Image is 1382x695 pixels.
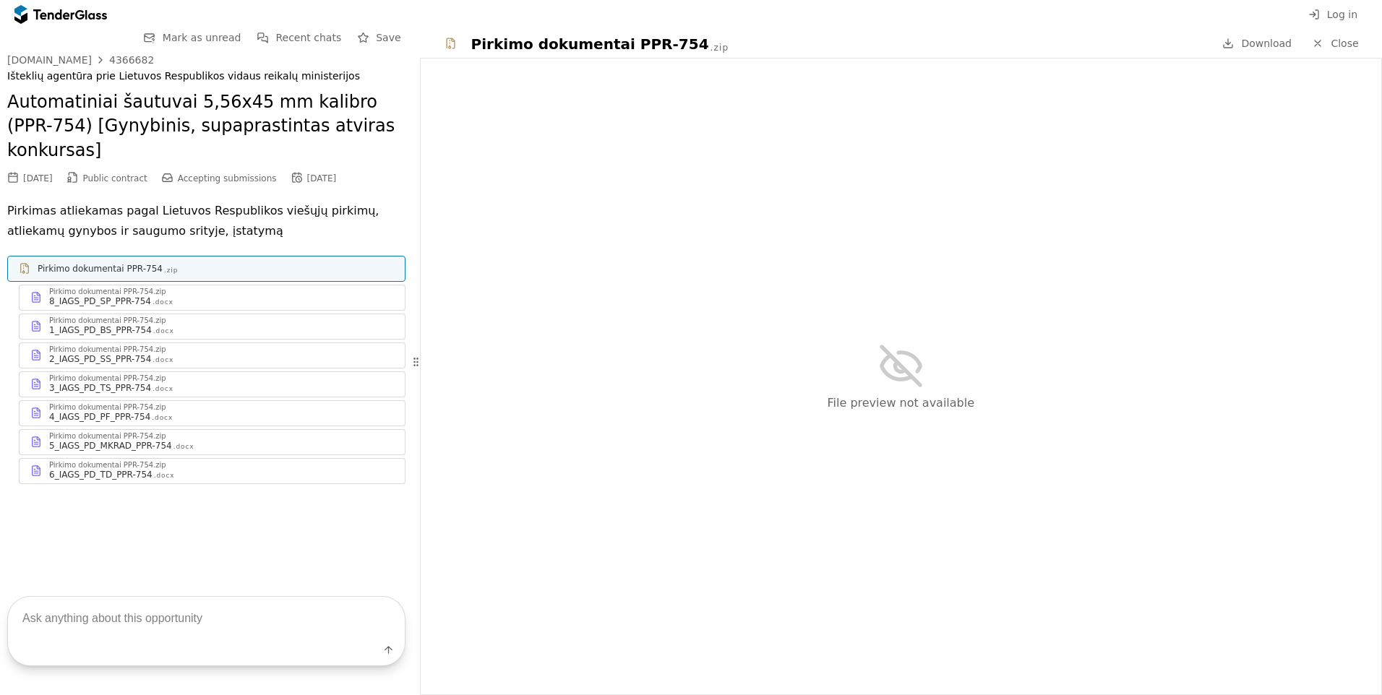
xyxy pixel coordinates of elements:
div: 2_IAGS_PD_SS_PPR-754 [49,353,151,365]
div: 1_IAGS_PD_BS_PPR-754 [49,324,152,336]
div: 4366682 [109,55,154,65]
div: .docx [173,442,194,452]
span: Public contract [83,173,147,184]
a: Pirkimo dokumentai PPR-754.zip8_IAGS_PD_SP_PPR-754.docx [19,285,405,311]
button: Mark as unread [140,29,246,47]
div: .docx [154,471,175,480]
h2: Automatiniai šautuvai 5,56x45 mm kalibro (PPR-754) [Gynybinis, supaprastintas atviras konkursas] [7,90,405,163]
a: Pirkimo dokumentai PPR-754.zip5_IAGS_PD_MKRAD_PPR-754.docx [19,429,405,455]
div: .zip [711,42,729,54]
span: Recent chats [275,32,341,43]
div: .docx [152,413,173,423]
div: 8_IAGS_PD_SP_PPR-754 [49,295,151,307]
a: Pirkimo dokumentai PPR-754.zip [7,256,405,282]
a: Close [1303,35,1368,53]
div: .zip [164,266,178,275]
div: 3_IAGS_PD_TS_PPR-754 [49,382,151,394]
div: Pirkimo dokumentai PPR-754.zip [49,404,166,411]
div: .docx [153,384,173,394]
button: Save [353,29,405,47]
div: .docx [153,327,174,336]
div: Pirkimo dokumentai PPR-754 [38,263,163,275]
button: Recent chats [252,29,345,47]
span: Download [1241,38,1292,49]
div: Pirkimo dokumentai PPR-754.zip [49,433,166,440]
div: Pirkimo dokumentai PPR-754.zip [49,288,166,295]
div: 4_IAGS_PD_PF_PPR-754 [49,411,150,423]
span: Accepting submissions [178,173,277,184]
div: Pirkimo dokumentai PPR-754.zip [49,346,166,353]
div: [DATE] [23,173,53,184]
a: Download [1218,35,1296,53]
a: Pirkimo dokumentai PPR-754.zip2_IAGS_PD_SS_PPR-754.docx [19,342,405,368]
span: Log in [1327,9,1357,20]
a: Pirkimo dokumentai PPR-754.zip6_IAGS_PD_TD_PPR-754.docx [19,458,405,484]
div: 5_IAGS_PD_MKRAD_PPR-754 [49,440,172,452]
div: [DOMAIN_NAME] [7,55,92,65]
a: [DOMAIN_NAME]4366682 [7,54,154,66]
div: 6_IAGS_PD_TD_PPR-754 [49,469,153,480]
div: .docx [153,355,173,365]
a: Pirkimo dokumentai PPR-754.zip4_IAGS_PD_PF_PPR-754.docx [19,400,405,426]
a: Pirkimo dokumentai PPR-754.zip3_IAGS_PD_TS_PPR-754.docx [19,371,405,397]
div: Pirkimo dokumentai PPR-754.zip [49,462,166,469]
div: .docx [153,298,173,307]
span: Save [376,32,400,43]
div: Pirkimo dokumentai PPR-754.zip [49,317,166,324]
div: [DATE] [307,173,337,184]
div: Pirkimo dokumentai PPR-754 [471,34,709,54]
div: Pirkimo dokumentai PPR-754.zip [49,375,166,382]
p: Pirkimas atliekamas pagal Lietuvos Respublikos viešųjų pirkimų, atliekamų gynybos ir saugumo srit... [7,201,405,241]
span: Close [1331,38,1358,49]
button: Log in [1304,6,1362,24]
span: File preview not available [828,396,975,410]
div: Išteklių agentūra prie Lietuvos Respublikos vidaus reikalų ministerijos [7,70,405,82]
span: Mark as unread [163,32,241,43]
a: Pirkimo dokumentai PPR-754.zip1_IAGS_PD_BS_PPR-754.docx [19,314,405,340]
